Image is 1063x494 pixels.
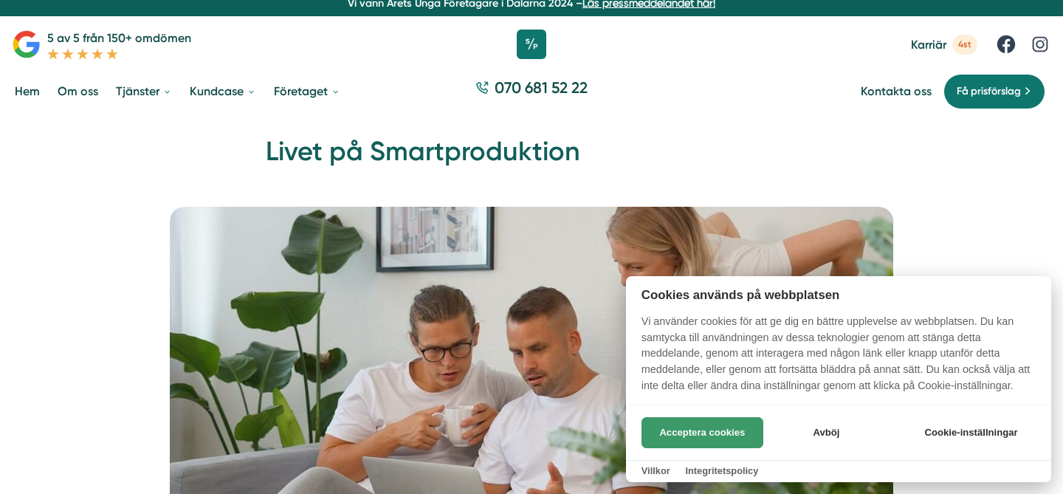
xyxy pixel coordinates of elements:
h2: Cookies används på webbplatsen [626,288,1051,302]
button: Acceptera cookies [641,417,763,448]
p: Vi använder cookies för att ge dig en bättre upplevelse av webbplatsen. Du kan samtycka till anvä... [626,314,1051,404]
a: Integritetspolicy [685,465,758,476]
a: Villkor [641,465,670,476]
button: Avböj [768,417,885,448]
button: Cookie-inställningar [907,417,1036,448]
